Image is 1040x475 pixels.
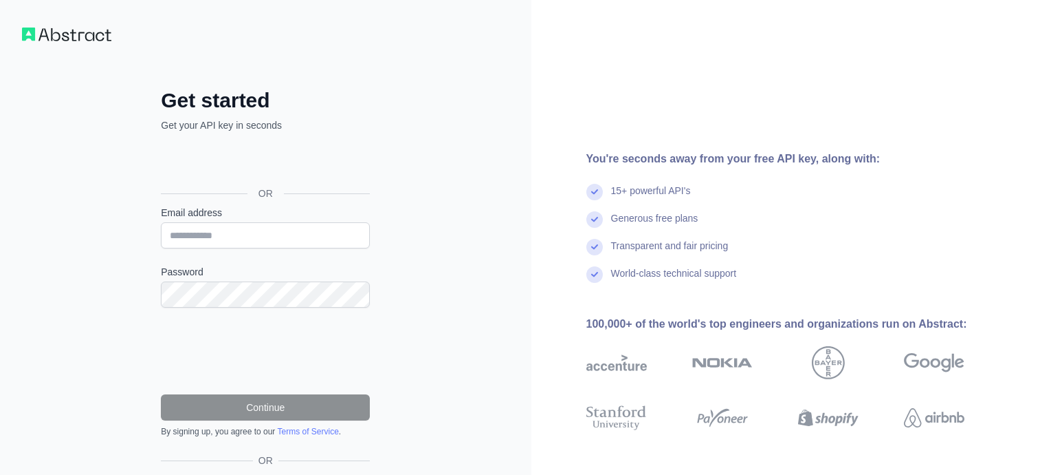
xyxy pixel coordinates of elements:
p: Get your API key in seconds [161,118,370,132]
div: 15+ powerful API's [611,184,691,211]
img: accenture [586,346,647,379]
div: Transparent and fair pricing [611,239,729,266]
img: bayer [812,346,845,379]
a: Terms of Service [277,427,338,436]
div: World-class technical support [611,266,737,294]
iframe: Nút Đăng nhập bằng Google [154,147,374,178]
div: By signing up, you agree to our . [161,426,370,437]
img: stanford university [586,403,647,433]
img: check mark [586,184,603,200]
div: Generous free plans [611,211,698,239]
button: Continue [161,394,370,421]
span: OR [247,187,284,200]
label: Password [161,265,370,279]
img: airbnb [904,403,964,433]
h2: Get started [161,88,370,113]
img: check mark [586,266,603,283]
span: OR [253,454,278,467]
img: check mark [586,211,603,228]
img: nokia [692,346,753,379]
div: You're seconds away from your free API key, along with: [586,151,1008,167]
img: Workflow [22,28,111,41]
img: check mark [586,239,603,255]
div: 100,000+ of the world's top engineers and organizations run on Abstract: [586,316,1008,332]
img: google [904,346,964,379]
img: payoneer [692,403,753,433]
iframe: reCAPTCHA [161,324,370,378]
img: shopify [798,403,859,433]
label: Email address [161,206,370,220]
